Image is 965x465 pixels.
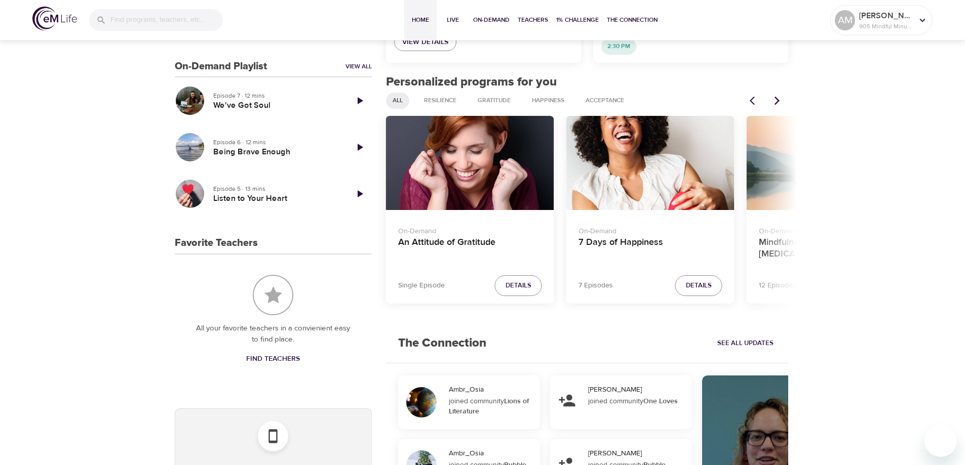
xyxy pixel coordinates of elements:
[579,93,631,109] div: Acceptance
[195,323,352,346] p: All your favorite teachers in a convienient easy to find place.
[213,184,339,193] p: Episode 5 · 13 mins
[526,96,570,105] span: Happiness
[213,91,339,100] p: Episode 7 · 12 mins
[175,179,205,209] button: Listen to Your Heart
[556,15,599,25] span: 1% Challenge
[449,397,529,416] strong: Lions of Literature
[835,10,855,30] div: AM
[717,337,774,349] span: See All Updates
[588,385,688,395] div: [PERSON_NAME]
[744,90,766,112] button: Previous items
[402,36,448,49] span: View Details
[580,96,630,105] span: Acceptance
[246,353,300,365] span: Find Teachers
[213,147,339,157] h5: Being Brave Enough
[924,425,957,457] iframe: Button to launch messaging window
[175,86,205,116] button: We've Got Soul
[348,135,372,159] a: Play Episode
[213,100,339,111] h5: We've Got Soul
[175,132,205,162] button: Being Brave Enough
[601,42,636,51] span: 2:30 PM
[578,222,722,237] p: On-Demand
[686,280,712,291] span: Details
[578,280,613,291] p: 7 Episodes
[386,93,409,109] div: All
[449,448,536,458] div: Ambr_Osia
[588,396,685,406] div: joined community
[398,237,542,261] h4: An Attitude of Gratitude
[441,15,465,25] span: Live
[32,7,77,30] img: logo
[643,397,678,406] strong: One Loves
[386,324,498,363] h2: The Connection
[471,93,517,109] div: Gratitude
[386,116,554,210] button: An Attitude of Gratitude
[408,15,433,25] span: Home
[213,138,339,147] p: Episode 6 · 12 mins
[588,448,688,458] div: [PERSON_NAME]
[859,10,913,22] p: [PERSON_NAME]
[473,15,510,25] span: On-Demand
[607,15,658,25] span: The Connection
[525,93,571,109] div: Happiness
[213,193,339,204] h5: Listen to Your Heart
[418,96,462,105] span: Resilience
[398,280,445,291] p: Single Episode
[506,280,531,291] span: Details
[242,350,304,368] a: Find Teachers
[747,116,915,210] button: Mindfulness-Based Cancer Recovery
[345,62,372,71] a: View All
[675,275,722,296] button: Details
[495,275,542,296] button: Details
[759,280,796,291] p: 12 Episodes
[566,116,735,210] button: 7 Days of Happiness
[759,237,903,261] h4: Mindfulness-Based [MEDICAL_DATA] Recovery
[417,93,463,109] div: Resilience
[715,335,776,351] a: See All Updates
[472,96,517,105] span: Gratitude
[766,90,788,112] button: Next items
[394,33,456,52] a: View Details
[449,385,536,395] div: Ambr_Osia
[578,237,722,261] h4: 7 Days of Happiness
[387,96,409,105] span: All
[253,275,293,315] img: Favorite Teachers
[348,182,372,206] a: Play Episode
[110,9,223,31] input: Find programs, teachers, etc...
[601,38,636,55] div: 2:30 PM
[859,22,913,31] p: 905 Mindful Minutes
[175,61,267,72] h3: On-Demand Playlist
[386,75,789,90] h2: Personalized programs for you
[449,396,533,416] div: joined community
[518,15,548,25] span: Teachers
[759,222,903,237] p: On-Demand
[348,89,372,113] a: Play Episode
[175,237,258,249] h3: Favorite Teachers
[398,222,542,237] p: On-Demand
